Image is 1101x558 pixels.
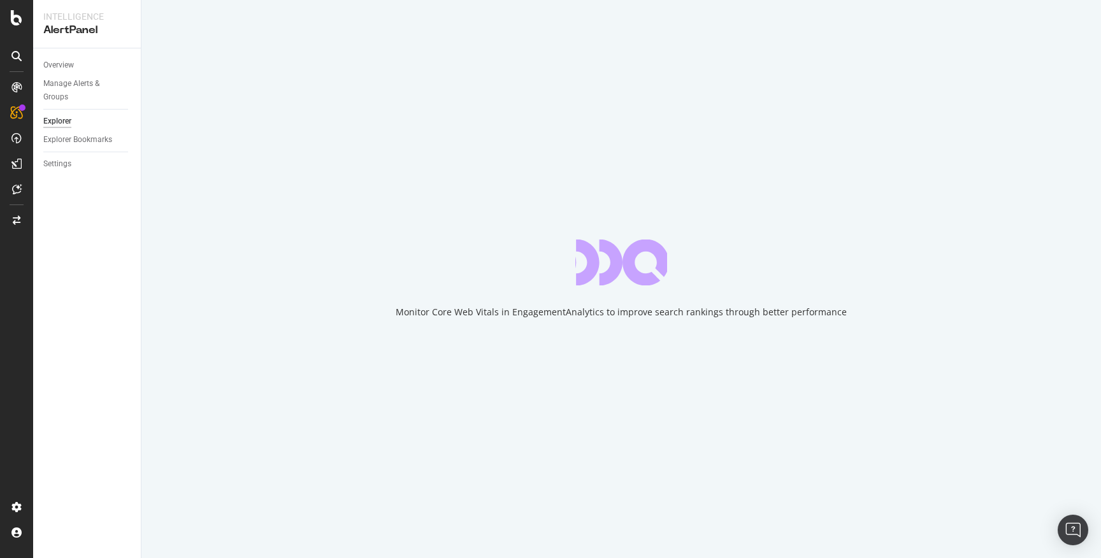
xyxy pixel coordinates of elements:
div: Overview [43,59,74,72]
div: animation [575,240,667,285]
div: Open Intercom Messenger [1058,515,1088,545]
div: Intelligence [43,10,131,23]
div: Monitor Core Web Vitals in EngagementAnalytics to improve search rankings through better performance [396,306,847,318]
a: Settings [43,157,132,171]
div: Explorer Bookmarks [43,133,112,147]
a: Explorer [43,115,132,128]
a: Explorer Bookmarks [43,133,132,147]
div: Manage Alerts & Groups [43,77,120,104]
div: AlertPanel [43,23,131,38]
a: Manage Alerts & Groups [43,77,132,104]
a: Overview [43,59,132,72]
div: Settings [43,157,71,171]
div: Explorer [43,115,71,128]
